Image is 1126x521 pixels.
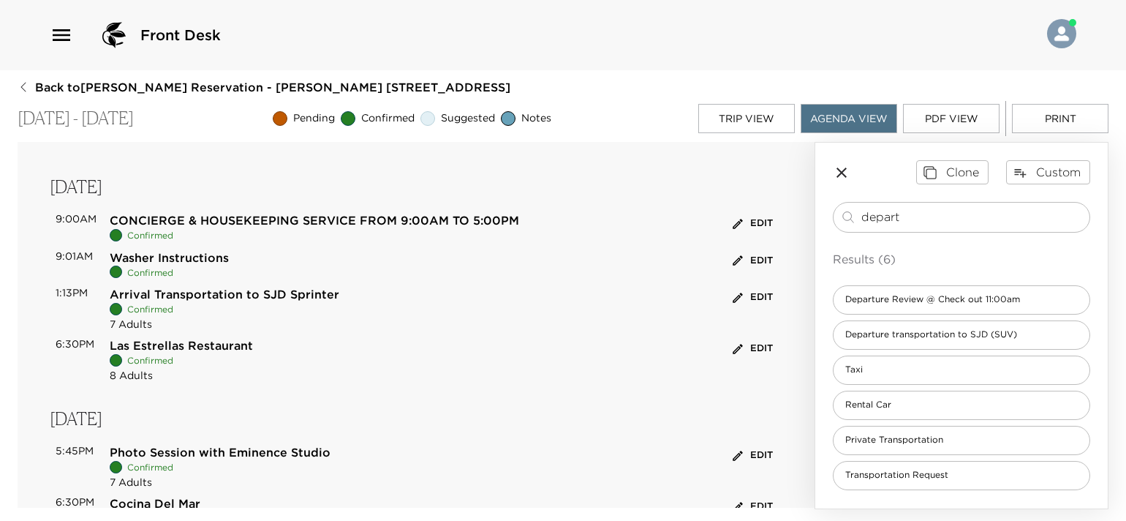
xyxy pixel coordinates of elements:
[110,287,339,301] span: Arrival Transportation to SJD Sprinter
[110,496,200,511] span: Cocina Del Mar
[127,267,173,280] span: Confirmed
[1047,19,1076,48] img: User
[834,364,874,376] span: Taxi
[834,293,1032,306] span: Departure Review @ Check out 11:00am
[521,111,551,126] span: Notes
[127,304,173,316] span: Confirmed
[110,445,330,460] span: Photo Session with Eminence Studio
[110,318,152,331] span: 7 Adults
[833,321,1090,350] div: Departure transportation to SJD (SUV)
[441,111,495,126] span: Suggested
[833,461,1090,490] div: Transportation Request
[801,104,897,133] button: Agenda View
[729,250,777,272] button: Edit
[18,108,134,130] p: [DATE] - [DATE]
[729,444,777,467] button: Edit
[903,104,1000,133] button: PDF View
[140,25,221,45] span: Front Desk
[916,160,989,184] button: Clone
[127,230,173,242] span: Confirmed
[1012,104,1108,133] button: Print
[729,495,777,518] button: Edit
[729,286,777,309] button: Edit
[50,174,782,200] p: [DATE]
[50,406,782,432] p: [DATE]
[833,356,1090,385] div: Taxi
[110,369,153,382] span: 8 Adults
[729,337,777,360] button: Edit
[110,476,152,489] span: 7 Adults
[1006,160,1090,184] button: Custom
[833,250,1090,268] p: Results (6)
[56,286,110,331] p: 1:13PM
[833,426,1090,455] div: Private Transportation
[833,285,1090,315] div: Departure Review @ Check out 11:00am
[861,209,1084,225] input: Search for activities
[35,79,510,95] span: Back to [PERSON_NAME] Reservation - [PERSON_NAME] [STREET_ADDRESS]
[729,212,777,235] button: Edit
[110,250,229,265] span: Washer Instructions
[293,111,335,126] span: Pending
[833,391,1090,420] div: Rental Car
[834,469,960,481] span: Transportation Request
[56,444,110,490] p: 5:45PM
[110,338,253,353] span: Las Estrellas Restaurant
[834,434,955,446] span: Private Transportation
[56,337,110,383] p: 6:30PM
[56,212,110,243] p: 9:00AM
[127,355,173,367] span: Confirmed
[834,329,1029,341] span: Departure transportation to SJD (SUV)
[18,79,510,95] button: Back to[PERSON_NAME] Reservation - [PERSON_NAME] [STREET_ADDRESS]
[127,462,173,474] span: Confirmed
[361,111,415,126] span: Confirmed
[110,213,519,228] span: CONCIERGE & HOUSEKEEPING SERVICE FROM 9:00AM TO 5:00PM
[698,104,795,133] button: Trip View
[56,250,110,280] p: 9:01AM
[97,18,132,53] img: logo
[834,399,903,411] span: Rental Car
